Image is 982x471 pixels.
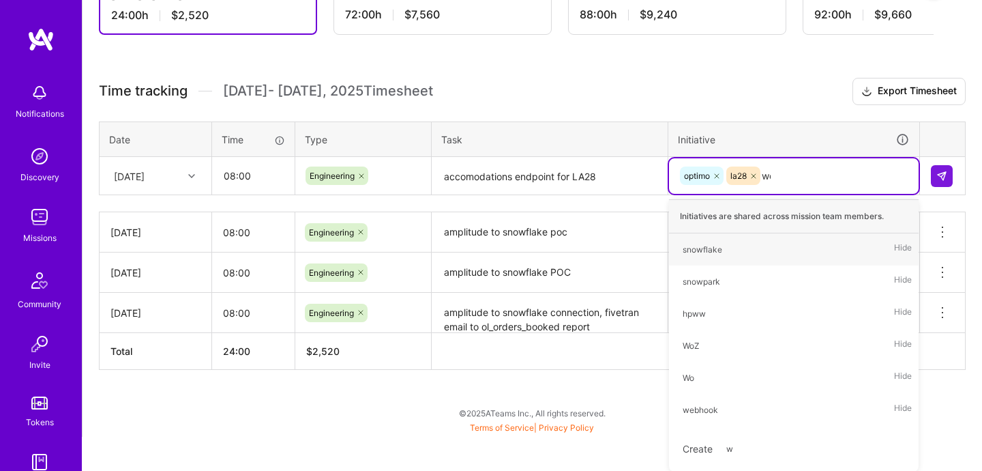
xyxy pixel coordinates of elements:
[212,295,295,331] input: HH:MM
[580,8,775,22] div: 88:00 h
[99,83,188,100] span: Time tracking
[212,255,295,291] input: HH:MM
[470,423,534,433] a: Terms of Service
[894,369,912,387] span: Hide
[309,268,354,278] span: Engineering
[222,132,285,147] div: Time
[295,122,432,157] th: Type
[20,170,59,184] div: Discovery
[894,304,912,323] span: Hide
[26,79,53,106] img: bell
[82,396,982,430] div: © 2025 ATeams Inc., All rights reserved.
[874,8,912,22] span: $9,660
[310,171,355,181] span: Engineering
[114,169,145,183] div: [DATE]
[16,106,64,121] div: Notifications
[100,122,212,157] th: Date
[213,158,294,194] input: HH:MM
[676,433,912,465] div: Create
[26,143,53,170] img: discovery
[539,423,594,433] a: Privacy Policy
[861,85,872,99] i: icon Download
[110,225,200,240] div: [DATE]
[730,171,747,181] span: la28
[470,423,594,433] span: |
[309,308,354,318] span: Engineering
[110,306,200,320] div: [DATE]
[640,8,677,22] span: $9,240
[669,199,919,233] div: Initiatives are shared across mission team members.
[29,358,50,372] div: Invite
[894,337,912,355] span: Hide
[683,274,720,289] div: snowpark
[309,227,354,238] span: Engineering
[404,8,440,22] span: $7,560
[433,214,666,251] textarea: amplitude to snowflake poc
[852,78,966,105] button: Export Timesheet
[212,333,295,370] th: 24:00
[306,345,340,357] span: $ 2,520
[432,122,668,157] th: Task
[719,440,740,458] span: w
[212,214,295,251] input: HH:MM
[18,297,61,311] div: Community
[188,173,195,180] i: icon Chevron
[223,83,433,100] span: [DATE] - [DATE] , 2025 Timesheet
[100,333,212,370] th: Total
[433,158,666,195] textarea: accomodations endpoint for LA28
[26,330,53,358] img: Invite
[683,306,706,321] div: hpww
[683,371,694,385] div: Wo
[26,203,53,231] img: teamwork
[23,264,56,297] img: Community
[110,266,200,280] div: [DATE]
[894,240,912,259] span: Hide
[936,171,947,182] img: Submit
[345,8,540,22] div: 72:00 h
[894,272,912,291] span: Hide
[433,254,666,291] textarea: amplitude to snowflake POC
[433,294,666,332] textarea: amplitude to snowflake connection, fivetran email to ol_orders_booked report
[683,403,718,417] div: webhook
[678,132,910,147] div: Initiative
[27,27,55,52] img: logo
[683,242,722,257] div: snowflake
[171,8,209,23] span: $2,520
[111,8,305,23] div: 24:00 h
[931,165,954,187] div: null
[683,339,699,353] div: WoZ
[894,401,912,419] span: Hide
[684,171,710,181] span: optimo
[26,415,54,429] div: Tokens
[31,397,48,410] img: tokens
[23,231,57,245] div: Missions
